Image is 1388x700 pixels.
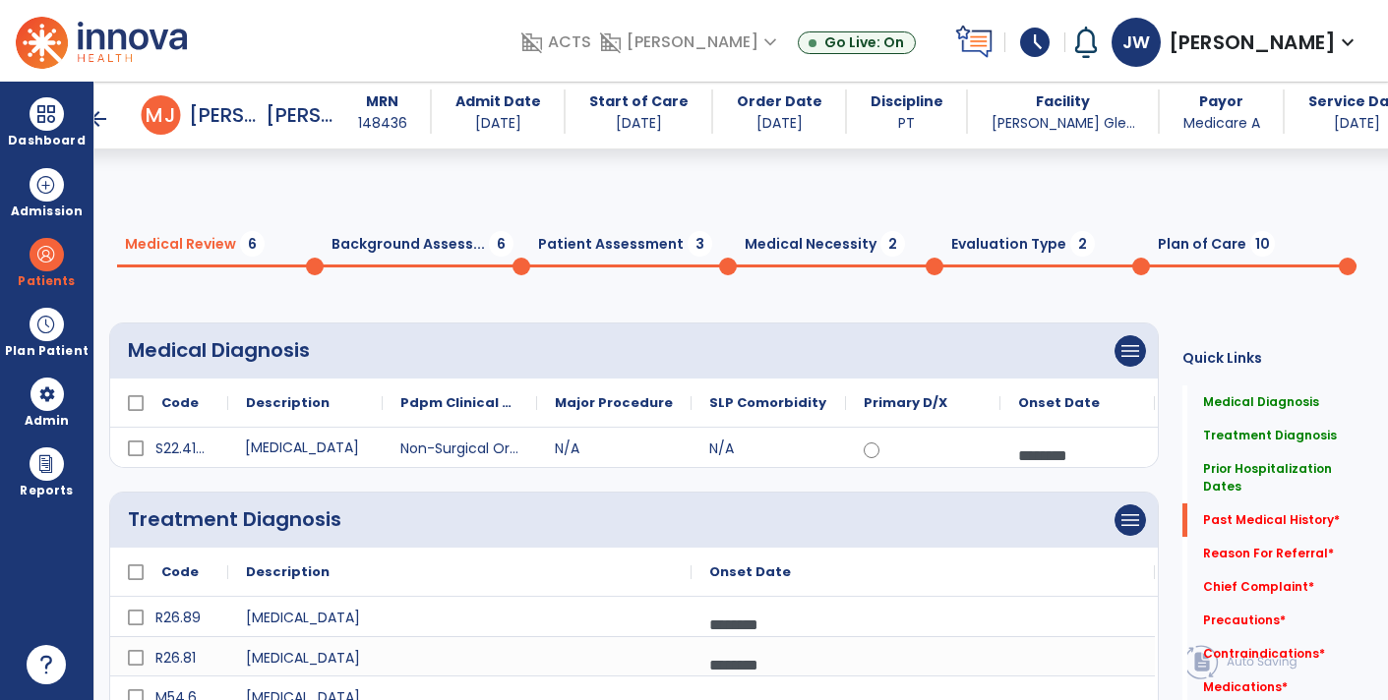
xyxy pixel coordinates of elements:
[871,89,943,113] div: Discipline
[538,231,737,258] div: Patient Assessment
[1182,348,1262,368] span: Quick Links
[1203,645,1325,663] a: Contraindications
[1255,234,1270,255] span: 10
[1078,234,1087,255] span: 2
[898,113,915,133] span: PT
[189,100,258,130] h6: [PERSON_NAME],
[125,231,324,258] div: Medical Review
[1169,28,1336,57] h7: [PERSON_NAME]
[8,135,85,146] span: Dashboard
[616,113,662,133] span: [DATE]
[1203,578,1314,596] a: Chief Complaint
[864,393,947,413] span: Primary D/X
[16,12,187,69] img: logo.svg
[1070,27,1102,58] img: bell.svg
[1334,113,1380,133] span: [DATE]
[1203,460,1358,496] a: Prior Hospitalization Dates
[709,393,826,413] span: SLP Comorbidity
[1036,89,1090,113] div: Facility
[1336,30,1359,54] span: expand_more
[888,234,897,255] span: 2
[1004,18,1065,67] button: schedule
[537,428,692,467] div: N/A
[709,562,791,582] span: Onset Date
[164,100,176,130] span: J
[737,89,822,113] div: Order Date
[358,113,407,133] span: 148436
[455,89,541,113] div: Admit Date
[228,637,692,675] div: [MEDICAL_DATA]
[161,393,199,413] span: Code
[155,429,211,468] span: S22.41XA
[1203,545,1334,562] a: Reason For Referral
[1118,508,1142,532] span: menu
[745,231,943,258] div: Medical Necessity
[228,597,692,636] div: [MEDICAL_DATA]
[1203,393,1319,411] a: Medical Diagnosis
[400,393,519,413] span: Pdpm Clinical Category
[1183,113,1260,133] span: Medicare A
[1112,18,1161,67] h7: JW
[266,100,334,130] h6: [PERSON_NAME] [PERSON_NAME]
[1199,89,1243,113] div: Payor
[128,504,341,536] p: Treatment Diagnosis
[110,597,1155,636] div: Press SPACE to select this row.
[332,231,530,258] div: Background Assess...
[992,113,1135,133] span: [PERSON_NAME] Gle...
[1115,504,1146,536] button: menu
[25,415,70,427] span: Admin
[228,428,383,467] div: [MEDICAL_DATA]
[246,562,330,582] span: Description
[756,113,803,133] span: [DATE]
[146,100,163,130] span: M
[110,428,1155,467] div: Press SPACE to select this row.
[1017,25,1053,60] span: schedule
[1203,612,1286,629] a: Precautions
[955,25,995,59] img: Icon Feedback
[1203,678,1288,696] a: Medications
[18,275,75,287] span: Patients
[155,598,211,637] span: R26.89
[128,335,310,367] p: Medical Diagnosis
[475,113,521,133] span: [DATE]
[155,638,211,677] span: R26.81
[87,107,110,131] div: arrow_back
[1203,511,1340,529] a: Past Medical History
[1018,393,1100,413] span: Onset Date
[110,636,1155,675] div: Press SPACE to select this row.
[1158,231,1357,258] div: Plan of Care
[11,205,83,217] span: Admission
[1111,11,1360,74] button: JW[PERSON_NAME]expand_more
[383,428,537,467] div: Non-Surgical Orthopedic/Musculoskeletal
[161,562,199,582] span: Code
[1115,335,1146,367] button: menu
[589,89,689,113] div: Start of Care
[692,428,846,467] div: N/A
[20,485,73,496] span: Reports
[695,234,704,255] span: 3
[951,231,1150,258] div: Evaluation Type
[366,89,398,113] div: MRN
[497,234,506,255] span: 6
[5,345,89,357] span: Plan Patient
[1203,427,1337,444] a: Treatment Diagnosis
[248,234,257,255] span: 6
[246,393,330,413] span: Description
[1118,339,1142,363] span: menu
[555,393,673,413] span: Major Procedure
